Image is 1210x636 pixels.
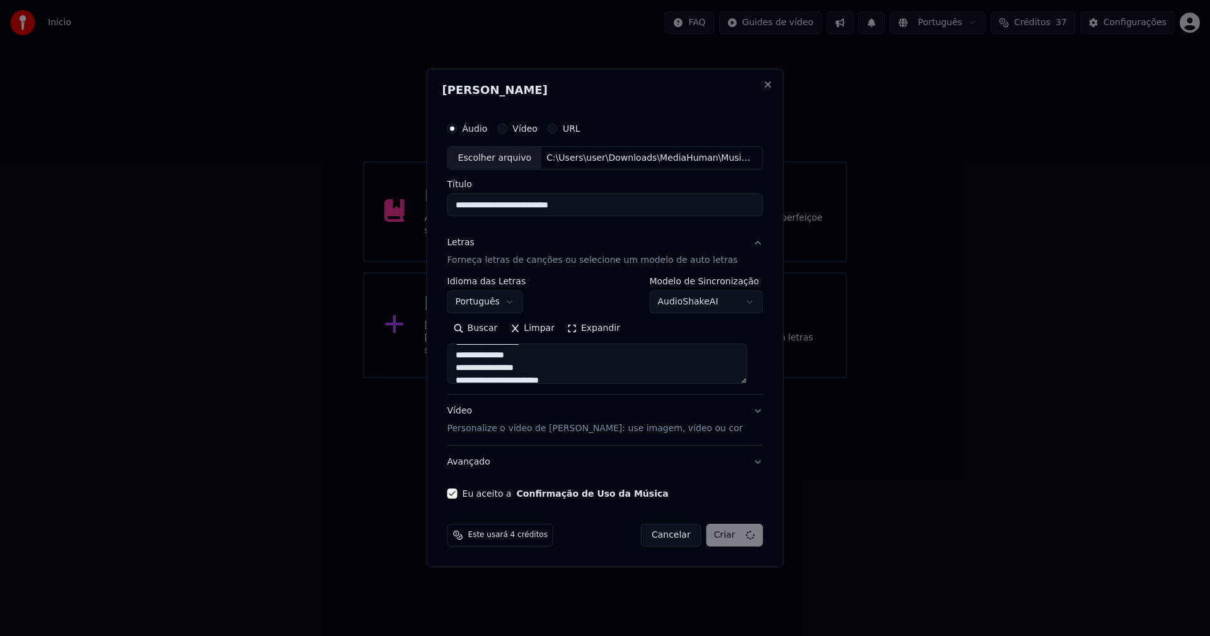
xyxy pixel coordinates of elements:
label: Idioma das Letras [447,277,526,286]
button: Limpar [504,319,561,339]
label: Título [447,180,763,189]
label: Áudio [463,124,488,133]
p: Forneça letras de canções ou selecione um modelo de auto letras [447,255,738,267]
div: Vídeo [447,405,743,436]
div: Escolher arquivo [448,147,542,170]
label: Vídeo [512,124,538,133]
button: LetrasForneça letras de canções ou selecione um modelo de auto letras [447,227,763,277]
button: Expandir [561,319,626,339]
div: C:\Users\user\Downloads\MediaHuman\Music\Falsa Tuga · MC Petite Abelha.mp3 [541,152,756,165]
label: Modelo de Sincronização [649,277,763,286]
button: Avançado [447,446,763,478]
button: Eu aceito a [517,489,669,498]
label: Eu aceito a [463,489,669,498]
p: Personalize o vídeo de [PERSON_NAME]: use imagem, vídeo ou cor [447,422,743,435]
button: VídeoPersonalize o vídeo de [PERSON_NAME]: use imagem, vídeo ou cor [447,395,763,446]
div: LetrasForneça letras de canções ou selecione um modelo de auto letras [447,277,763,395]
div: Letras [447,237,475,250]
span: Este usará 4 créditos [468,530,548,540]
button: Buscar [447,319,504,339]
button: Cancelar [641,524,701,546]
h2: [PERSON_NAME] [442,84,768,96]
label: URL [563,124,580,133]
